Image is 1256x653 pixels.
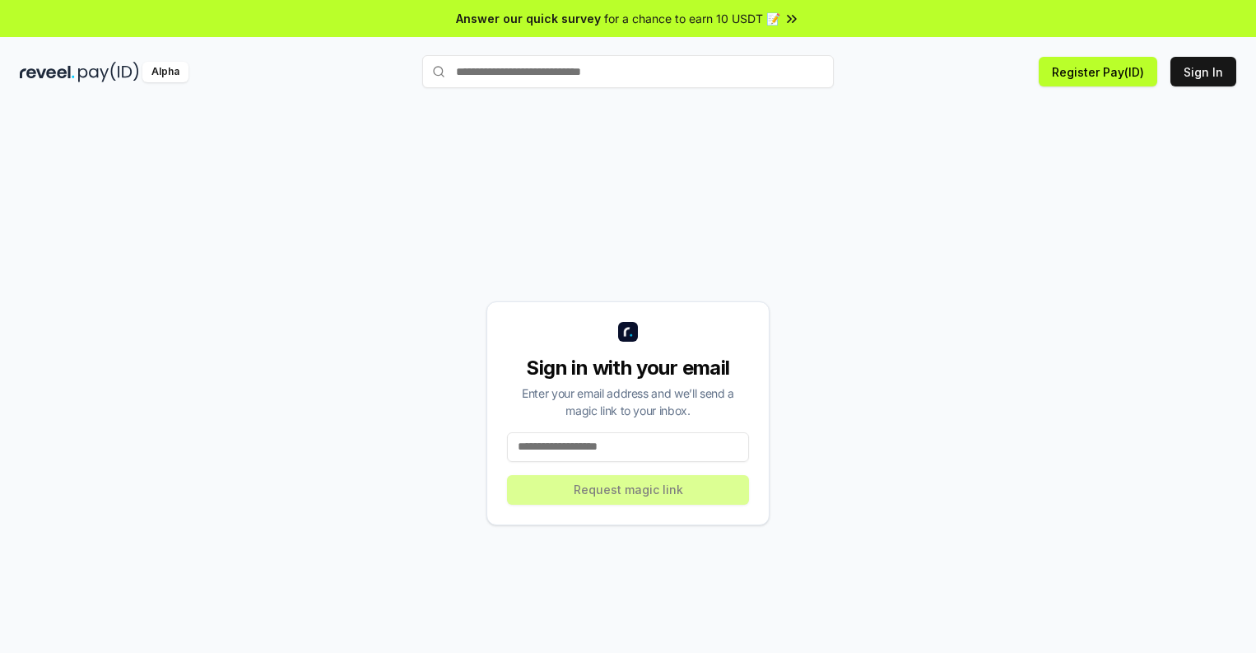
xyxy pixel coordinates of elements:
div: Alpha [142,62,188,82]
img: reveel_dark [20,62,75,82]
span: for a chance to earn 10 USDT 📝 [604,10,780,27]
img: pay_id [78,62,139,82]
div: Sign in with your email [507,355,749,381]
span: Answer our quick survey [456,10,601,27]
button: Register Pay(ID) [1039,57,1157,86]
img: logo_small [618,322,638,342]
div: Enter your email address and we’ll send a magic link to your inbox. [507,385,749,419]
button: Sign In [1170,57,1236,86]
